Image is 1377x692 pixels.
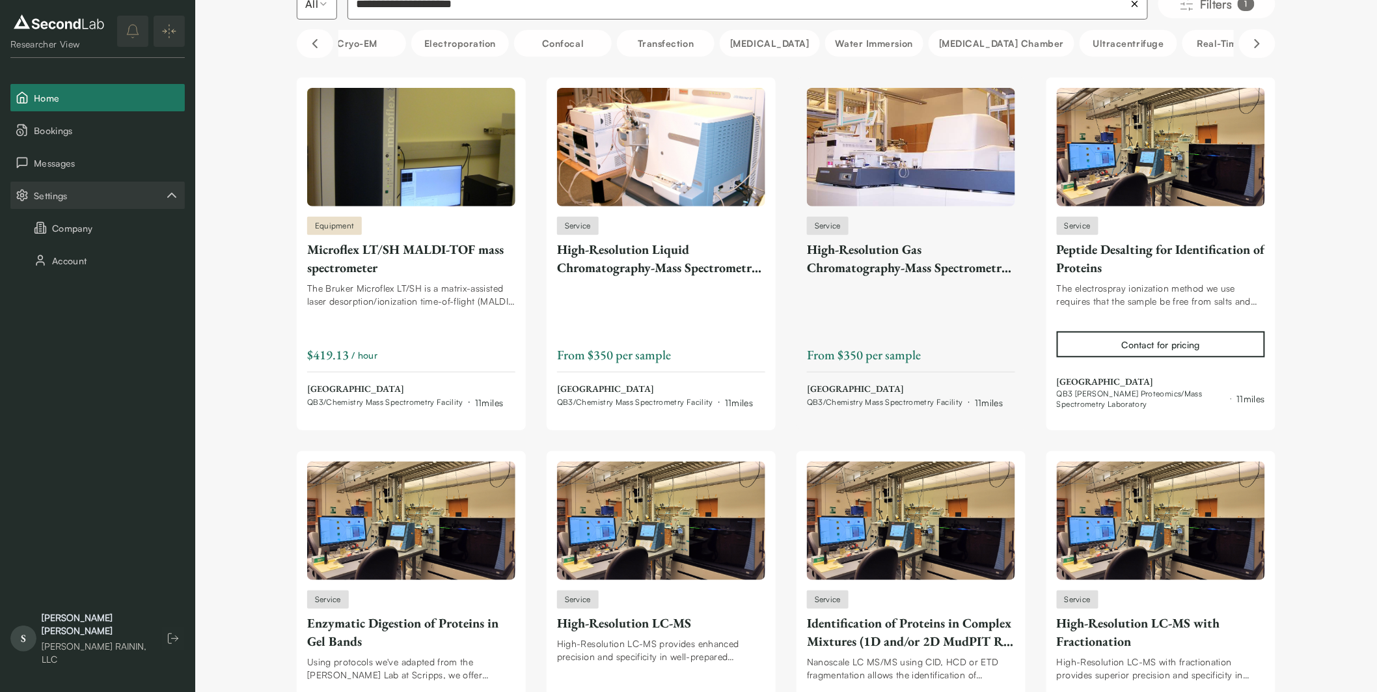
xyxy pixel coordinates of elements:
[1239,29,1275,58] button: Scroll right
[807,240,1015,277] div: High-Resolution Gas Chromatography-Mass Spectrometry (GC-MS)
[1057,88,1265,206] img: Peptide Desalting for Identification of Proteins
[10,84,185,111] button: Home
[1057,656,1265,682] div: High-Resolution LC-MS with fractionation provides superior precision and specificity in analyses ...
[42,611,148,637] div: [PERSON_NAME] [PERSON_NAME]
[10,12,107,33] img: logo
[557,462,765,580] img: High-Resolution LC-MS
[10,214,185,242] button: Company
[475,396,503,409] div: 11 miles
[1065,594,1091,605] span: Service
[807,656,1015,682] div: Nanoscale LC MS/MS using CID, HCD or ETD fragmentation allows the identification of individual pe...
[315,594,341,605] span: Service
[807,88,1015,206] img: High-Resolution Gas Chromatography-Mass Spectrometry (GC-MS)
[307,240,515,277] div: Microflex LT/SH MALDI-TOF mass spectrometer
[557,240,765,277] div: High-Resolution Liquid Chromatography-Mass Spectrometry (LC-MS)
[411,30,509,57] button: Electroporation
[307,88,515,409] a: Microflex LT/SH MALDI-TOF mass spectrometerEquipmentMicroflex LT/SH MALDI-TOF mass spectrometerTh...
[1080,30,1177,57] button: Ultracentrifuge
[307,397,463,408] span: QB3/Chemistry Mass Spectrometry Facility
[161,627,185,650] button: Log out
[825,30,923,57] button: Water Immersion
[117,16,148,47] button: notifications
[1057,462,1265,580] img: High-Resolution LC-MS with Fractionation
[307,656,515,682] div: Using protocols we've adapted from the [PERSON_NAME] Lab at Scripps, we offer enzymatic digestion...
[557,614,765,632] div: High-Resolution LC-MS
[557,397,713,408] span: QB3/Chemistry Mass Spectrometry Facility
[34,189,164,202] span: Settings
[565,220,591,232] span: Service
[307,88,515,206] img: Microflex LT/SH MALDI-TOF mass spectrometer
[42,640,148,666] div: [PERSON_NAME] RAININ, LLC
[557,88,765,409] a: High-Resolution Liquid Chromatography-Mass Spectrometry (LC-MS)ServiceHigh-Resolution Liquid Chro...
[1057,240,1265,277] div: Peptide Desalting for Identification of Proteins
[10,182,185,209] button: Settings
[307,614,515,650] div: Enzymatic Digestion of Proteins in Gel Bands
[1057,376,1265,389] span: [GEOGRAPHIC_DATA]
[34,156,180,170] span: Messages
[1057,389,1225,409] span: QB3 [PERSON_NAME] Proteomics/Mass Spectrometry Laboratory
[1057,614,1265,650] div: High-Resolution LC-MS with Fractionation
[557,88,765,206] img: High-Resolution Liquid Chromatography-Mass Spectrometry (LC-MS)
[154,16,185,47] button: Expand/Collapse sidebar
[815,220,841,232] span: Service
[617,30,715,57] button: Transfection
[307,462,515,580] img: Enzymatic Digestion of Proteins in Gel Bands
[807,614,1015,650] div: Identification of Proteins in Complex Mixtures (1D and/or 2D MudPIT RP LC-MS/MS)
[1182,30,1280,57] button: Real-Time PCR
[10,149,185,176] button: Messages
[1057,88,1265,409] a: Peptide Desalting for Identification of Proteins ServicePeptide Desalting for Identification of P...
[307,346,349,364] div: $419.13
[1057,282,1265,308] div: The electrospray ionization method we use requires that the sample be free from salts and from su...
[557,383,753,396] span: [GEOGRAPHIC_DATA]
[10,182,185,209] div: Settings sub items
[34,124,180,137] span: Bookings
[307,383,503,396] span: [GEOGRAPHIC_DATA]
[720,30,820,57] button: Flow Cytometry
[308,30,406,57] button: Cryo-EM
[351,348,377,362] span: / hour
[1122,338,1200,352] div: Contact for pricing
[807,397,963,408] span: QB3/Chemistry Mass Spectrometry Facility
[307,282,515,308] div: The Bruker Microflex LT/SH is a matrix-assisted laser desorption/ionization time-of-flight (MALDI...
[10,247,185,274] button: Account
[807,88,1015,409] a: High-Resolution Gas Chromatography-Mass Spectrometry (GC-MS)ServiceHigh-Resolution Gas Chromatogr...
[10,117,185,144] button: Bookings
[807,383,1003,396] span: [GEOGRAPHIC_DATA]
[815,594,841,605] span: Service
[297,29,333,58] button: Scroll left
[807,346,921,363] span: From $350 per sample
[315,220,354,232] span: Equipment
[34,91,180,105] span: Home
[975,396,1003,409] div: 11 miles
[514,30,612,57] button: Confocal
[725,396,753,409] div: 11 miles
[1237,392,1265,406] div: 11 miles
[807,462,1015,580] img: Identification of Proteins in Complex Mixtures (1D and/or 2D MudPIT RP LC-MS/MS)
[1065,220,1091,232] span: Service
[929,30,1074,57] button: Hypoxia Chamber
[10,626,36,652] span: S
[565,594,591,605] span: Service
[10,38,107,51] div: Researcher View
[557,346,671,363] span: From $350 per sample
[557,637,765,663] div: High-Resolution LC-MS provides enhanced precision and specificity in well-prepared samples. Pleas...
